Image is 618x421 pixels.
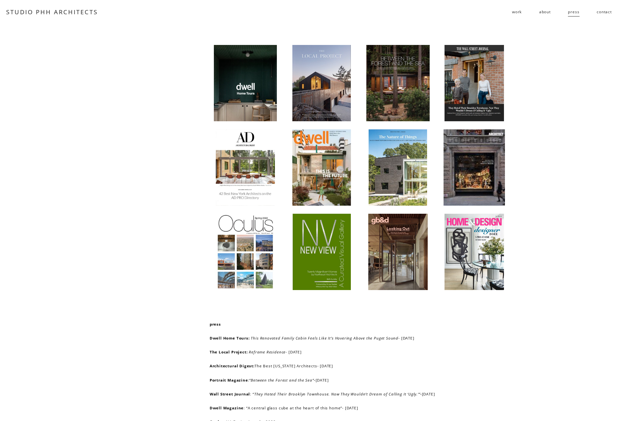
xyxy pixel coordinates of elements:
a: Portrait Magazine:“Between the Forest and the Sea” [210,377,314,383]
a: STUDIO PHH ARCHITECTS [6,8,98,16]
strong: Portrait Magazine [210,377,248,383]
a: folder dropdown [512,7,522,17]
a: Architectural Digest:The Best [US_STATE] Architects [210,363,317,368]
a: The Local Project: Reframe Residence- [DATE] [210,349,302,354]
em: This Renovated Family Cabin Feels Like It’s Hovering Above the Puget Sound [251,335,398,340]
strong: Dwell Magazine [210,405,244,410]
a: contact [597,7,612,17]
em: - [420,391,422,396]
a: press [568,7,579,17]
a: Wall Street Journal: “They Hated Their Brooklyn Townhouse. Now They Wouldn’t Dream of Calling It ... [210,391,420,396]
strong: press [210,321,221,327]
a: about [539,7,551,17]
p: [DATE] [210,389,586,399]
a: Dwell Magazine: “A central glass cube at the heart of this home” [210,405,342,410]
a: Dwell Home Tours: This Renovated Family Cabin Feels Like It’s Hovering Above the Puget Sound- [DATE] [210,335,414,340]
em: - [314,377,316,383]
em: They Hated Their Brooklyn Townhouse. Now They Wouldn’t Dream of Calling It ‘Ugly.’” [254,391,420,396]
p: - [DATE] [210,403,586,413]
strong: The Local Project: [210,349,248,354]
strong: Architectural Digest: [210,363,255,368]
em: Reframe Residence [249,349,286,354]
em: “Between the Forest and the Sea” [249,377,314,383]
p: - [DATE] [210,361,586,371]
p: [DATE] [210,375,586,385]
strong: Dwell Home Tours: [210,335,250,340]
span: work [512,7,522,16]
strong: Wall Street Journal [210,391,250,396]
